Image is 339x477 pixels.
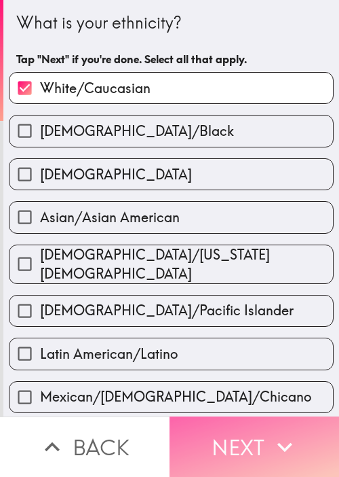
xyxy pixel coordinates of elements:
[40,122,234,141] span: [DEMOGRAPHIC_DATA]/Black
[9,116,333,146] button: [DEMOGRAPHIC_DATA]/Black
[9,159,333,190] button: [DEMOGRAPHIC_DATA]
[9,73,333,103] button: White/Caucasian
[40,387,311,406] span: Mexican/[DEMOGRAPHIC_DATA]/Chicano
[40,245,333,283] span: [DEMOGRAPHIC_DATA]/[US_STATE][DEMOGRAPHIC_DATA]
[40,165,192,184] span: [DEMOGRAPHIC_DATA]
[9,338,333,369] button: Latin American/Latino
[40,79,151,98] span: White/Caucasian
[9,245,333,283] button: [DEMOGRAPHIC_DATA]/[US_STATE][DEMOGRAPHIC_DATA]
[40,208,180,227] span: Asian/Asian American
[9,382,333,412] button: Mexican/[DEMOGRAPHIC_DATA]/Chicano
[9,296,333,326] button: [DEMOGRAPHIC_DATA]/Pacific Islander
[9,202,333,232] button: Asian/Asian American
[40,344,178,364] span: Latin American/Latino
[16,52,326,67] h6: Tap "Next" if you're done. Select all that apply.
[169,417,339,477] button: Next
[16,12,326,35] div: What is your ethnicity?
[40,301,294,320] span: [DEMOGRAPHIC_DATA]/Pacific Islander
